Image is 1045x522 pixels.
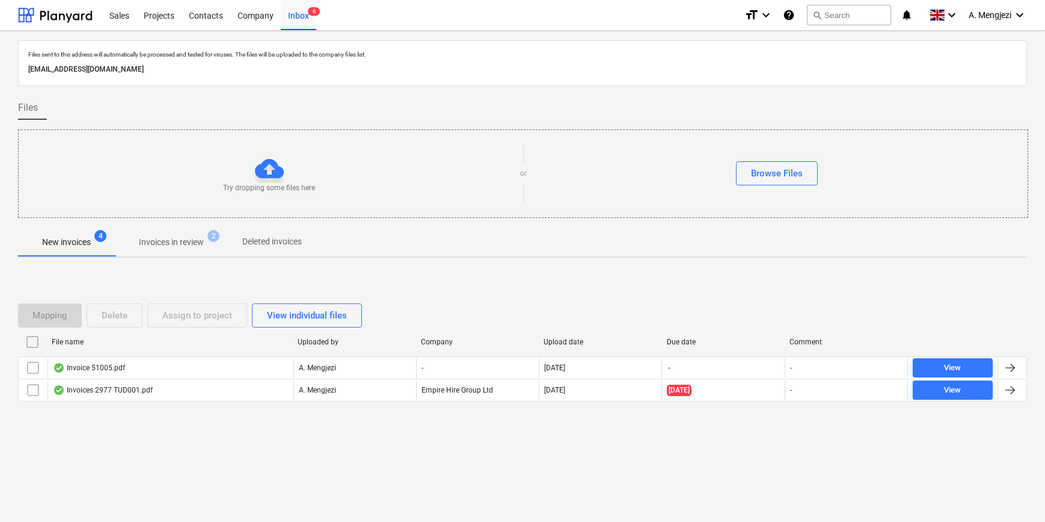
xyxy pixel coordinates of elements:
[759,8,773,22] i: keyboard_arrow_down
[42,236,91,249] p: New invoices
[789,338,903,346] div: Comment
[53,363,65,373] div: OCR finished
[267,308,347,323] div: View individual files
[421,338,535,346] div: Company
[53,385,65,395] div: OCR finished
[544,386,565,394] div: [DATE]
[28,63,1017,76] p: [EMAIL_ADDRESS][DOMAIN_NAME]
[667,338,780,346] div: Due date
[667,385,691,396] span: [DATE]
[242,235,302,248] p: Deleted invoices
[94,230,106,242] span: 4
[308,7,320,16] span: 6
[790,386,792,394] div: -
[299,385,336,396] p: A. Mengjezi
[783,8,795,22] i: Knowledge base
[1013,8,1027,22] i: keyboard_arrow_down
[945,8,959,22] i: keyboard_arrow_down
[901,8,913,22] i: notifications
[252,303,362,328] button: View individual files
[944,384,961,397] div: View
[544,338,657,346] div: Upload date
[913,381,993,400] button: View
[807,5,891,25] button: Search
[299,363,336,373] p: A. Mengjezi
[416,358,539,378] div: -
[416,381,539,400] div: Empire Hire Group Ltd
[52,338,288,346] div: File name
[969,10,1011,20] span: A. Mengjezi
[53,363,125,373] div: Invoice 51005.pdf
[667,363,672,373] span: -
[736,161,818,185] button: Browse Files
[520,169,527,179] p: or
[913,358,993,378] button: View
[751,166,803,181] div: Browse Files
[18,101,38,115] span: Files
[944,361,961,375] div: View
[812,10,822,20] span: search
[139,236,204,249] p: Invoices in review
[53,385,153,395] div: Invoices 2977 TUD001.pdf
[985,464,1045,522] iframe: Chat Widget
[223,183,315,193] p: Try dropping some files here
[744,8,759,22] i: format_size
[298,338,411,346] div: Uploaded by
[790,364,792,372] div: -
[18,129,1028,218] div: Try dropping some files hereorBrowse Files
[207,230,219,242] span: 2
[28,51,1017,58] p: Files sent to this address will automatically be processed and tested for viruses. The files will...
[544,364,565,372] div: [DATE]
